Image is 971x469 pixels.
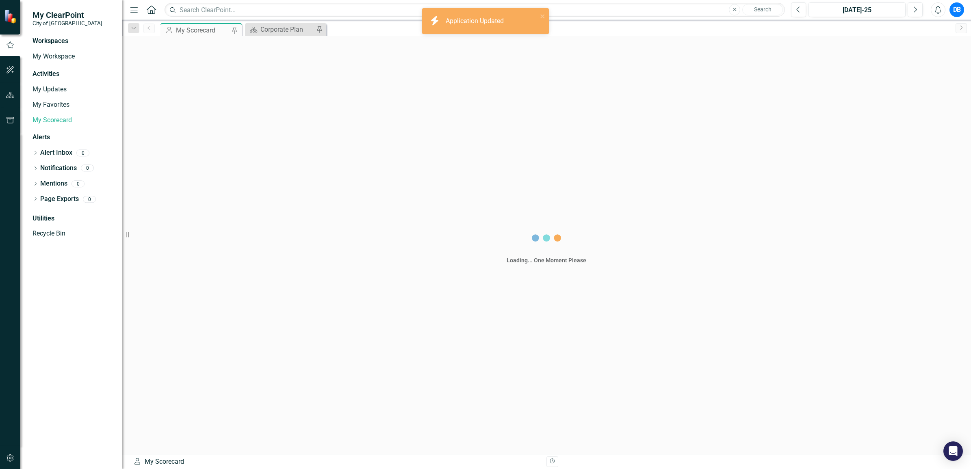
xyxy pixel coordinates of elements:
div: Utilities [33,214,114,223]
div: [DATE]-25 [811,5,903,15]
input: Search ClearPoint... [165,3,785,17]
div: 0 [76,149,89,156]
div: Workspaces [33,37,68,46]
small: City of [GEOGRAPHIC_DATA] [33,20,102,26]
a: Page Exports [40,195,79,204]
span: My ClearPoint [33,10,102,20]
a: Recycle Bin [33,229,114,238]
div: Loading... One Moment Please [507,256,586,264]
div: Activities [33,69,114,79]
a: My Scorecard [33,116,114,125]
div: Open Intercom Messenger [943,441,963,461]
a: Alert Inbox [40,148,72,158]
div: Alerts [33,133,114,142]
img: ClearPoint Strategy [4,9,18,24]
div: Corporate Plan [260,24,314,35]
span: Search [754,6,772,13]
div: 0 [83,196,96,203]
button: close [540,11,546,21]
div: My Scorecard [176,25,230,35]
a: Corporate Plan [247,24,314,35]
a: Mentions [40,179,67,188]
a: My Favorites [33,100,114,110]
a: Notifications [40,164,77,173]
div: 0 [81,165,94,172]
div: My Scorecard [133,457,540,467]
button: [DATE]-25 [808,2,906,17]
div: Application Updated [446,17,506,26]
button: Search [742,4,783,15]
a: My Updates [33,85,114,94]
button: DB [949,2,964,17]
a: My Workspace [33,52,114,61]
div: 0 [72,180,85,187]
